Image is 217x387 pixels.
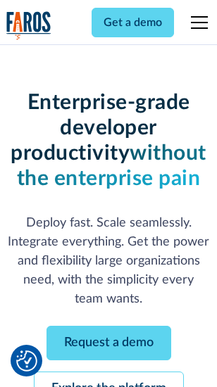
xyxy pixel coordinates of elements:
[6,11,51,40] a: home
[92,8,174,37] a: Get a demo
[182,6,211,39] div: menu
[6,214,211,309] p: Deploy fast. Scale seamlessly. Integrate everything. Get the power and flexibility large organiza...
[6,11,51,40] img: Logo of the analytics and reporting company Faros.
[16,350,37,372] button: Cookie Settings
[46,326,171,360] a: Request a demo
[11,92,190,164] strong: Enterprise-grade developer productivity
[16,350,37,372] img: Revisit consent button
